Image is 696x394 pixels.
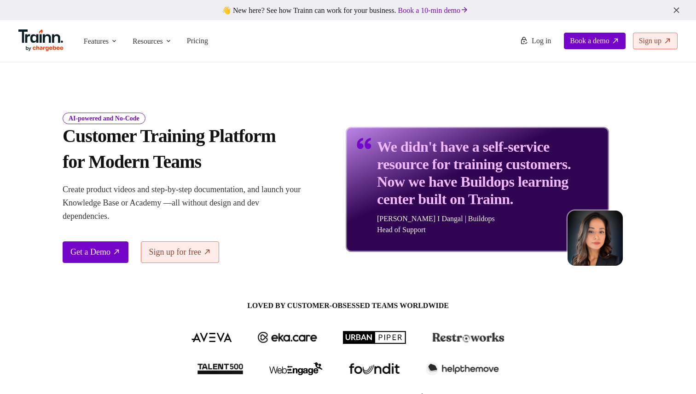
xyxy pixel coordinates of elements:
a: Pricing [187,37,208,45]
img: aveva logo [191,333,232,342]
img: ekacare logo [258,332,318,343]
p: We didn't have a self-service resource for training customers. Now we have Buildops learning cent... [377,138,598,208]
a: Log in [514,33,557,49]
i: AI-powered and No-Code [63,113,145,124]
a: Book a demo [564,33,625,49]
span: Features [84,36,109,46]
img: webengage logo [269,362,323,375]
img: helpthemove logo [426,362,499,375]
span: Sign up [639,37,661,45]
img: foundit logo [348,363,400,374]
img: sabina-buildops.d2e8138.png [568,211,623,266]
a: Book a 10-min demo [396,5,471,16]
a: Get a Demo [63,241,128,263]
img: urbanpiper logo [343,331,406,344]
span: Log in [532,37,551,45]
h1: Customer Training Platform for Modern Teams [63,123,307,175]
a: Sign up [633,33,678,49]
div: 👋 New here? See how Trainn can work for your business. [6,6,690,15]
p: Head of Support [377,226,598,234]
span: Book a demo [570,37,609,45]
a: Sign up for free [141,241,219,263]
img: Trainn Logo [18,29,64,51]
img: talent500 logo [197,363,243,375]
img: restroworks logo [432,332,505,343]
p: [PERSON_NAME] I Dangal | Buildops [377,215,598,223]
span: Resources [133,36,163,46]
p: Create product videos and step-by-step documentation, and launch your Knowledge Base or Academy —... [63,183,307,223]
span: LOVED BY CUSTOMER-OBSESSED TEAMS WORLDWIDE [127,301,569,311]
img: quotes-purple.41a7099.svg [357,138,371,149]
